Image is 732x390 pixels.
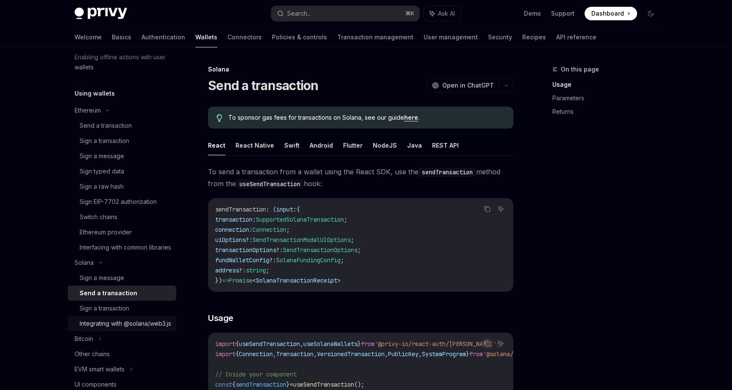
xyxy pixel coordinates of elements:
[373,135,397,155] button: NodeJS
[252,216,256,223] span: :
[374,340,496,348] span: '@privy-io/react-auth/[PERSON_NAME]'
[354,381,364,388] span: ();
[68,179,176,194] a: Sign a raw hash
[222,277,229,284] span: =>
[424,6,461,21] button: Ask AI
[141,27,185,47] a: Authentication
[556,27,596,47] a: API reference
[236,179,304,189] code: useSendTransaction
[239,266,246,274] span: ?:
[215,371,297,378] span: // Inside your component
[256,277,337,284] span: SolanaTransactionReceipt
[215,350,236,358] span: import
[427,78,499,93] button: Open in ChatGPT
[404,114,418,121] a: here
[269,256,276,264] span: ?:
[585,7,637,20] a: Dashboard
[75,334,93,344] div: Bitcoin
[276,256,341,264] span: SolanaFundingConfig
[68,301,176,316] a: Sign a transaction
[407,135,422,155] button: Java
[283,246,358,254] span: SendTransactionOptions
[351,236,354,244] span: ;
[284,135,299,155] button: Swift
[215,256,269,264] span: fundWalletConfig
[239,350,273,358] span: Connection
[482,338,493,349] button: Copy the contents from the code block
[256,216,344,223] span: SupportedSolanaTransaction
[419,168,476,177] code: sendTransaction
[246,236,252,244] span: ?:
[80,319,171,329] div: Integrating with @solana/web3.js
[551,9,574,18] a: Support
[438,9,455,18] span: Ask AI
[80,136,129,146] div: Sign a transaction
[293,206,297,213] span: :
[75,105,101,115] div: Ethereum
[388,350,419,358] span: PublicKey
[287,8,311,19] div: Search...
[442,81,494,90] span: Open in ChatGPT
[358,246,361,254] span: ;
[236,135,274,155] button: React Native
[313,350,317,358] span: ,
[337,277,341,284] span: >
[266,206,276,213] span: : (
[215,340,236,348] span: import
[252,236,351,244] span: SendTransactionModalUIOptions
[195,27,217,47] a: Wallets
[266,266,269,274] span: ;
[228,113,505,122] span: To sponsor gas fees for transactions on Solana, see our guide .
[385,350,388,358] span: ,
[112,27,131,47] a: Basics
[68,225,176,240] a: Ethereum provider
[495,338,506,349] button: Ask AI
[405,10,414,17] span: ⌘ K
[236,381,286,388] span: sendTransaction
[432,135,459,155] button: REST API
[229,277,252,284] span: Promise
[644,7,657,20] button: Toggle dark mode
[293,381,354,388] span: useSendTransaction
[252,226,286,233] span: Connection
[273,350,276,358] span: ,
[297,206,300,213] span: {
[75,258,94,268] div: Solana
[290,381,293,388] span: =
[337,27,413,47] a: Transaction management
[422,350,466,358] span: SystemProgram
[80,273,124,283] div: Sign a message
[80,242,171,253] div: Interfacing with common libraries
[227,27,262,47] a: Connectors
[215,216,252,223] span: transaction
[75,27,102,47] a: Welcome
[68,286,176,301] a: Send a transaction
[215,246,276,254] span: transactionOptions
[466,350,469,358] span: }
[75,349,110,359] div: Other chains
[239,340,300,348] span: useSendTransaction
[75,8,127,19] img: dark logo
[215,206,266,213] span: sendTransaction
[252,277,256,284] span: <
[68,194,176,209] a: Sign EIP-7702 authorization
[343,135,363,155] button: Flutter
[68,118,176,133] a: Send a transaction
[215,277,222,284] span: })
[215,381,232,388] span: const
[75,364,125,374] div: EVM smart wallets
[80,288,137,298] div: Send a transaction
[68,133,176,148] a: Sign a transaction
[552,91,664,105] a: Parameters
[208,312,233,324] span: Usage
[215,236,246,244] span: uiOptions
[80,212,117,222] div: Switch chains
[215,266,239,274] span: address
[300,340,303,348] span: ,
[80,166,124,176] div: Sign typed data
[80,197,157,207] div: Sign EIP-7702 authorization
[75,379,116,390] div: UI components
[80,303,129,313] div: Sign a transaction
[208,166,513,190] span: To send a transaction from a wallet using the React SDK, use the method from the hook:
[80,121,132,131] div: Send a transaction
